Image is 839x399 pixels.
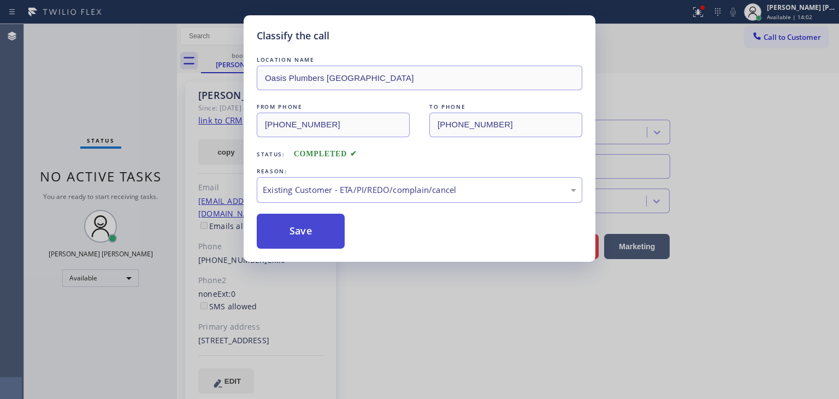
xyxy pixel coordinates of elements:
[257,113,410,137] input: From phone
[257,166,582,177] div: REASON:
[257,101,410,113] div: FROM PHONE
[263,184,576,196] div: Existing Customer - ETA/PI/REDO/complain/cancel
[257,150,285,158] span: Status:
[257,54,582,66] div: LOCATION NAME
[429,101,582,113] div: TO PHONE
[257,28,329,43] h5: Classify the call
[257,214,345,249] button: Save
[294,150,357,158] span: COMPLETED
[429,113,582,137] input: To phone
